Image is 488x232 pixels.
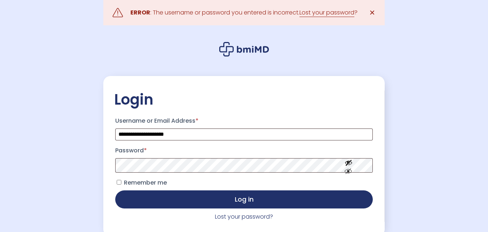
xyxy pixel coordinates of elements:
[115,190,373,208] button: Log in
[299,8,354,17] a: Lost your password
[365,5,379,20] a: ✕
[117,180,121,185] input: Remember me
[328,153,369,178] button: Show password
[115,115,373,127] label: Username or Email Address
[124,178,167,187] span: Remember me
[130,8,150,17] strong: ERROR
[215,212,273,221] a: Lost your password?
[369,8,375,18] span: ✕
[115,145,373,156] label: Password
[114,90,374,109] h2: Login
[130,8,358,18] div: : The username or password you entered is incorrect. ?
